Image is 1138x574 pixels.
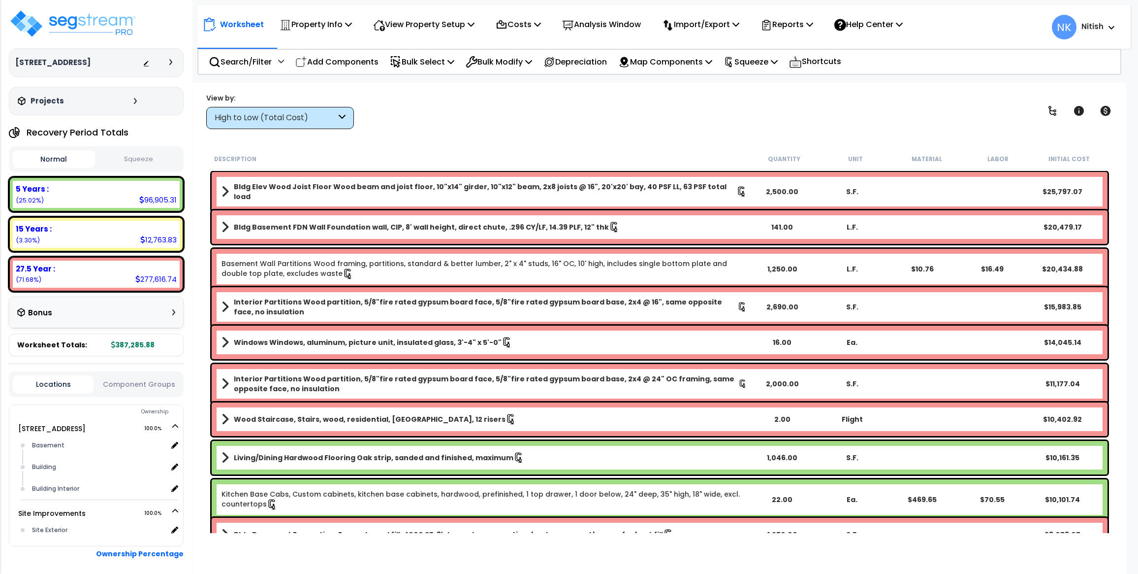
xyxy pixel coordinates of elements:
b: 27.5 Year : [16,264,55,274]
a: Assembly Title [221,220,747,234]
p: Costs [496,18,541,31]
small: Description [214,155,256,163]
h3: Projects [31,96,64,106]
div: High to Low (Total Cost) [215,112,336,124]
div: Building Interior [30,483,167,495]
div: 2,690.00 [747,302,817,312]
div: $11,177.04 [1027,379,1097,389]
div: 277,616.74 [135,274,177,284]
div: 1,250.00 [747,264,817,274]
b: 387,285.88 [111,340,155,350]
div: 2,500.00 [747,187,817,197]
div: 16.00 [747,338,817,347]
b: Interior Partitions Wood partition, 5/8"fire rated gypsum board face, 5/8"fire rated gypsum board... [234,297,737,317]
div: $9,079.07 [1027,530,1097,540]
h4: Recovery Period Totals [27,128,128,137]
div: $10,402.92 [1027,414,1097,424]
p: Property Info [280,18,352,31]
div: S.F. [817,453,887,463]
div: Ea. [817,338,887,347]
button: Component Groups [98,379,179,390]
div: Ea. [817,495,887,505]
b: Interior Partitions Wood partition, 5/8"fire rated gypsum board face, 5/8"fire rated gypsum board... [234,374,738,394]
div: S.F. [817,187,887,197]
div: 1,046.00 [747,453,817,463]
span: NK [1052,15,1076,39]
p: Bulk Modify [466,55,532,68]
a: Assembly Title [221,528,747,541]
div: L.F. [817,264,887,274]
p: Squeeze [724,55,778,68]
a: Assembly Title [221,336,747,349]
small: Material [912,155,942,163]
div: L.F. [817,222,887,232]
p: View Property Setup [373,18,474,31]
div: Building [30,461,167,473]
h3: Bonus [28,309,52,317]
div: 141.00 [747,222,817,232]
p: Depreciation [543,55,607,68]
small: Initial Cost [1048,155,1090,163]
div: $469.65 [887,495,957,505]
a: Site Improvements 100.0% [18,508,86,518]
b: Wood Staircase, Stairs, wood, residential, [GEOGRAPHIC_DATA], 12 risers [234,414,506,424]
p: Help Center [834,18,903,31]
div: $20,479.17 [1027,222,1097,232]
div: Ownership [29,406,183,418]
div: S.F. [817,302,887,312]
div: $10,101.74 [1027,495,1097,505]
p: Reports [760,18,813,31]
a: Assembly Title [221,374,747,394]
div: 96,905.31 [139,195,177,205]
b: Bldg Elev Wood Joist Floor Wood beam and joist floor, 10"x14" girder, 10"x12" beam, 2x8 joists @ ... [234,182,736,202]
img: logo_pro_r.png [9,9,137,38]
button: Squeeze [97,151,180,168]
a: Assembly Title [221,451,747,465]
div: $15,983.85 [1027,302,1097,312]
div: $14,045.14 [1027,338,1097,347]
p: Import/Export [662,18,739,31]
a: Individual Item [221,489,747,510]
div: 2.00 [747,414,817,424]
a: Assembly Title [221,412,747,426]
h3: [STREET_ADDRESS] [15,58,91,68]
span: 100.0% [144,507,170,519]
p: Shortcuts [789,55,841,69]
a: Individual Item [221,259,747,279]
div: 1,250.00 [747,530,817,540]
div: $10,161.35 [1027,453,1097,463]
div: $20,434.88 [1027,264,1097,274]
div: View by: [206,93,354,103]
div: S.F. [817,530,887,540]
div: Flight [817,414,887,424]
b: Ownership Percentage [96,549,184,559]
p: Bulk Select [390,55,454,68]
div: Shortcuts [784,50,847,74]
b: Windows Windows, aluminum, picture unit, insulated glass, 3'-4" x 5'-0" [234,338,502,347]
div: $70.55 [957,495,1027,505]
small: Unit [848,155,863,163]
a: [STREET_ADDRESS] 100.0% [18,424,86,434]
small: Labor [987,155,1009,163]
b: Bldg Basement FDN Wall Foundation wall, CIP, 8' wall height, direct chute, .296 CY/LF, 14.39 PLF,... [234,222,609,232]
small: (25.02%) [16,196,44,204]
div: 22.00 [747,495,817,505]
a: Assembly Title [221,297,747,317]
div: Site Exterior [30,524,167,536]
b: 5 Years : [16,184,49,194]
b: 15 Years : [16,224,52,234]
small: (3.30%) [16,236,40,244]
div: S.F. [817,379,887,389]
b: Nitish [1081,21,1104,32]
b: Living/Dining Hardwood Flooring Oak strip, sanded and finished, maximum [234,453,513,463]
div: Basement [30,439,167,451]
span: 100.0% [144,423,170,435]
a: Assembly Title [221,182,747,202]
button: Locations [13,375,94,393]
p: Worksheet [220,18,264,31]
span: Worksheet Totals: [17,340,87,350]
div: $10.76 [887,264,957,274]
p: Analysis Window [562,18,641,31]
div: Depreciation [538,50,612,73]
div: Add Components [290,50,384,73]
